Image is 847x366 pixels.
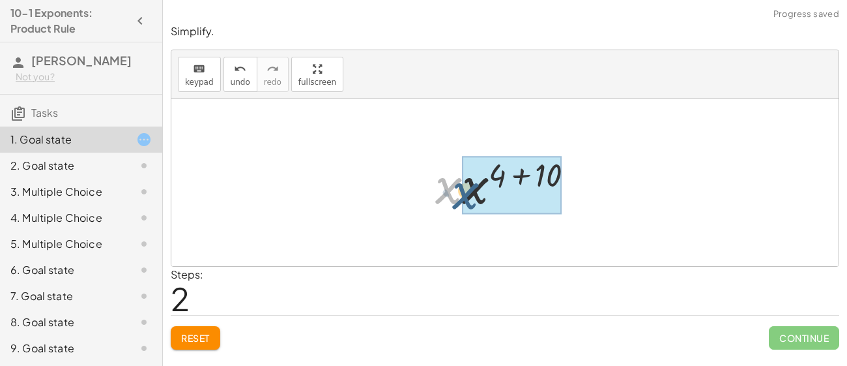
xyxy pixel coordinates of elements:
[266,61,279,77] i: redo
[234,61,246,77] i: undo
[773,8,839,21] span: Progress saved
[31,106,58,119] span: Tasks
[136,262,152,278] i: Task not started.
[181,332,210,344] span: Reset
[136,314,152,330] i: Task not started.
[10,184,115,200] div: 3. Multiple Choice
[298,78,336,87] span: fullscreen
[171,326,220,350] button: Reset
[171,267,203,281] label: Steps:
[31,53,132,68] span: [PERSON_NAME]
[10,314,115,330] div: 8. Goal state
[10,158,115,174] div: 2. Goal state
[223,57,257,92] button: undoundo
[136,158,152,174] i: Task not started.
[136,184,152,200] i: Task not started.
[10,262,115,278] div: 6. Goal state
[291,57,343,92] button: fullscreen
[171,24,839,39] p: Simplify.
[136,132,152,147] i: Task started.
[185,78,214,87] span: keypad
[178,57,221,92] button: keyboardkeypad
[171,279,190,318] span: 2
[231,78,250,87] span: undo
[10,5,128,37] h4: 10-1 Exponents: Product Rule
[10,132,115,147] div: 1. Goal state
[264,78,281,87] span: redo
[136,288,152,304] i: Task not started.
[193,61,205,77] i: keyboard
[10,341,115,356] div: 9. Goal state
[136,210,152,226] i: Task not started.
[136,236,152,252] i: Task not started.
[10,236,115,252] div: 5. Multiple Choice
[10,288,115,304] div: 7. Goal state
[257,57,289,92] button: redoredo
[16,70,152,84] div: Not you?
[136,341,152,356] i: Task not started.
[10,210,115,226] div: 4. Multiple Choice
